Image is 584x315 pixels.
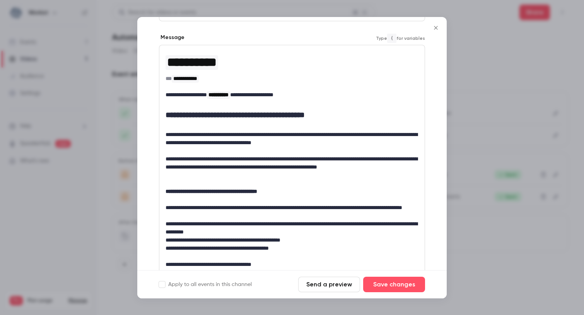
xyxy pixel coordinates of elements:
[159,34,184,41] label: Message
[298,277,360,292] button: Send a preview
[159,281,252,288] label: Apply to all events in this channel
[159,45,425,273] div: editor
[387,34,396,43] code: {
[363,277,425,292] button: Save changes
[428,20,444,36] button: Close
[376,34,425,43] span: Type for variables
